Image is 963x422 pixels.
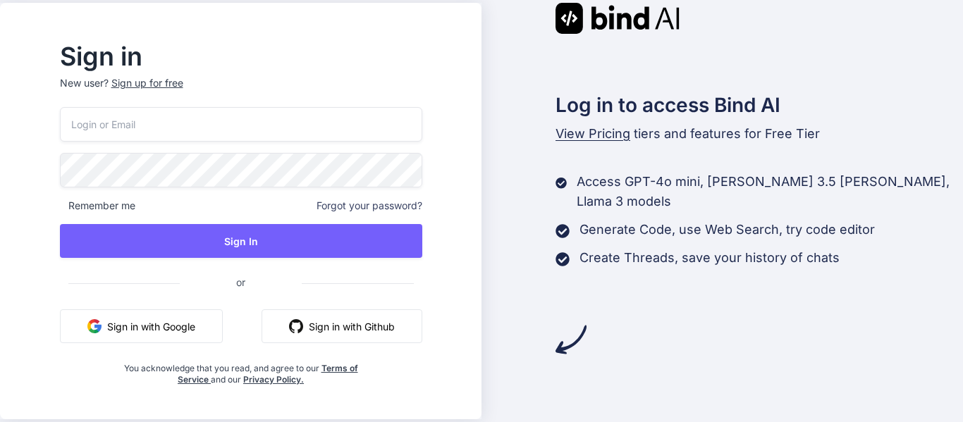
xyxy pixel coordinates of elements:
p: tiers and features for Free Tier [556,124,963,144]
a: Terms of Service [178,363,358,385]
span: View Pricing [556,126,630,141]
div: You acknowledge that you read, and agree to our and our [120,354,362,385]
img: google [87,319,102,333]
div: Sign up for free [111,76,183,90]
button: Sign In [60,224,422,258]
button: Sign in with Github [262,309,422,343]
p: Access GPT-4o mini, [PERSON_NAME] 3.5 [PERSON_NAME], Llama 3 models [577,172,963,211]
h2: Sign in [60,45,422,68]
img: Bind AI logo [556,3,680,34]
button: Sign in with Google [60,309,223,343]
span: Forgot your password? [317,199,422,213]
p: Generate Code, use Web Search, try code editor [579,220,875,240]
span: or [180,265,302,299]
h2: Log in to access Bind AI [556,90,963,120]
p: New user? [60,76,422,107]
img: arrow [556,324,587,355]
a: Privacy Policy. [243,374,304,385]
span: Remember me [60,199,135,213]
p: Create Threads, save your history of chats [579,248,840,268]
input: Login or Email [60,107,422,142]
img: github [289,319,303,333]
